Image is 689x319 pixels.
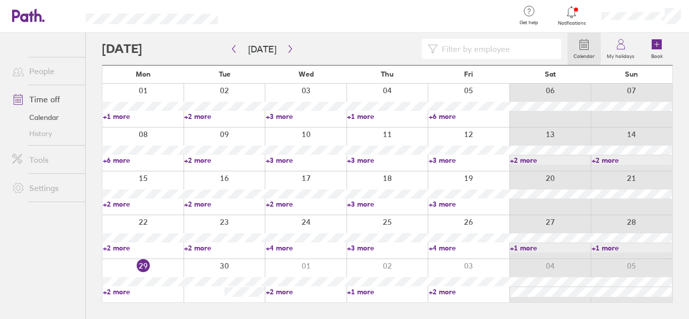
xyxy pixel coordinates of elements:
[545,70,556,78] span: Sat
[266,287,346,296] a: +2 more
[555,5,588,26] a: Notifications
[429,200,509,209] a: +3 more
[266,112,346,121] a: +3 more
[4,150,85,170] a: Tools
[510,243,590,252] a: +1 more
[240,41,284,57] button: [DATE]
[4,125,85,142] a: History
[567,50,601,59] label: Calendar
[266,200,346,209] a: +2 more
[219,70,231,78] span: Tue
[510,156,590,165] a: +2 more
[567,33,601,65] a: Calendar
[601,33,641,65] a: My holidays
[299,70,314,78] span: Wed
[601,50,641,59] label: My holidays
[347,287,427,296] a: +1 more
[645,50,669,59] label: Book
[184,243,264,252] a: +2 more
[103,200,183,209] a: +2 more
[266,156,346,165] a: +3 more
[592,243,672,252] a: +1 more
[4,109,85,125] a: Calendar
[184,112,264,121] a: +2 more
[438,39,555,58] input: Filter by employee
[429,112,509,121] a: +6 more
[429,156,509,165] a: +3 more
[512,20,545,26] span: Get help
[184,200,264,209] a: +2 more
[103,112,183,121] a: +1 more
[347,200,427,209] a: +3 more
[103,287,183,296] a: +2 more
[347,112,427,121] a: +1 more
[381,70,393,78] span: Thu
[4,89,85,109] a: Time off
[592,156,672,165] a: +2 more
[266,243,346,252] a: +4 more
[184,156,264,165] a: +2 more
[347,156,427,165] a: +3 more
[625,70,638,78] span: Sun
[103,156,183,165] a: +6 more
[429,243,509,252] a: +4 more
[4,178,85,198] a: Settings
[555,20,588,26] span: Notifications
[464,70,473,78] span: Fri
[136,70,151,78] span: Mon
[4,61,85,81] a: People
[347,243,427,252] a: +3 more
[103,243,183,252] a: +2 more
[641,33,673,65] a: Book
[429,287,509,296] a: +2 more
